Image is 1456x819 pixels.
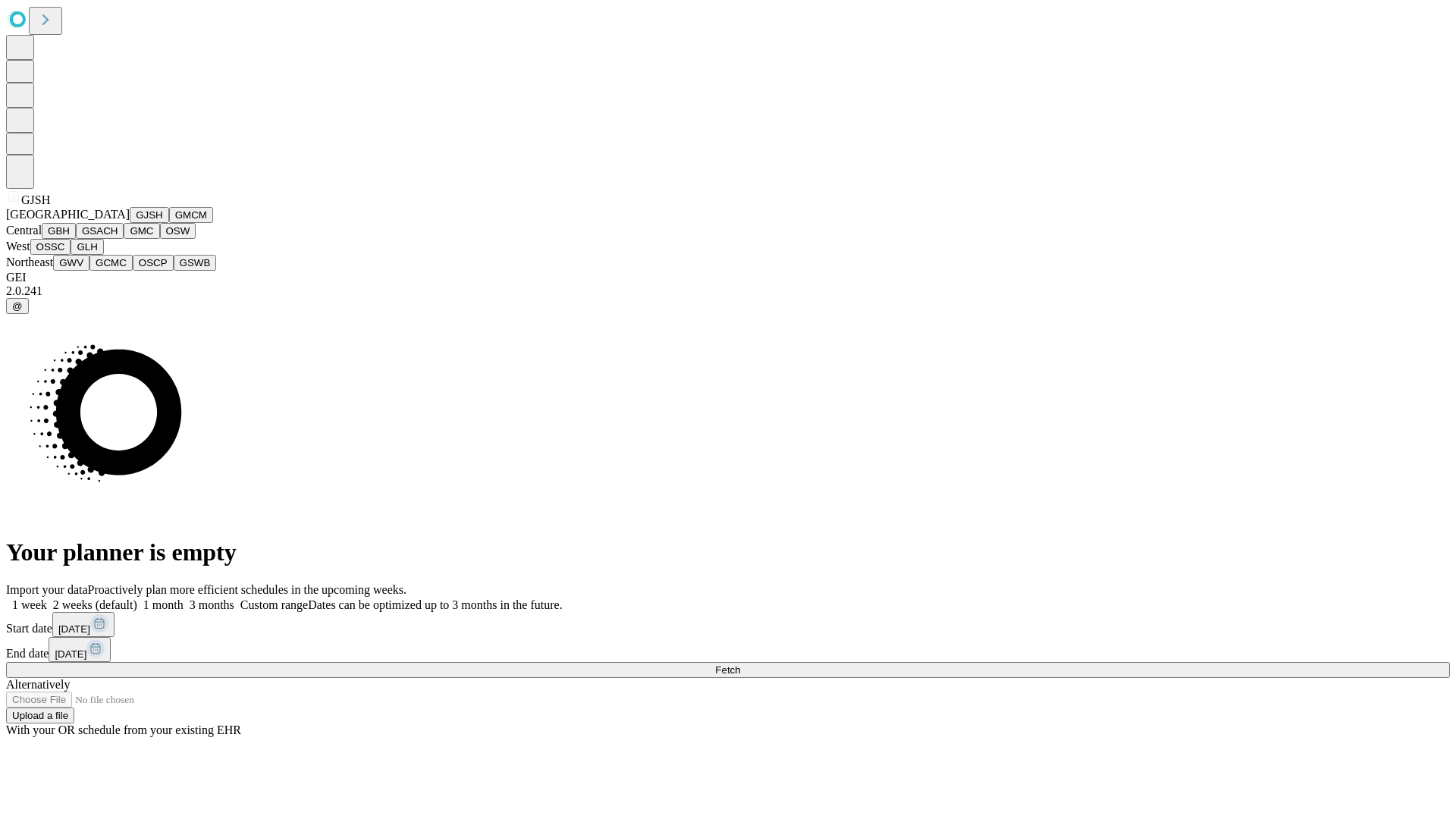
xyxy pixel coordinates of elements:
[30,239,71,255] button: OSSC
[6,256,53,268] span: Northeast
[6,538,1450,566] h1: Your planner is empty
[6,708,74,723] button: Upload a file
[715,664,740,676] span: Fetch
[6,240,30,253] span: West
[6,298,29,314] button: @
[88,583,406,596] span: Proactively plan more efficient schedules in the upcoming weeks.
[6,224,42,237] span: Central
[76,223,124,239] button: GSACH
[133,255,174,271] button: OSCP
[174,255,217,271] button: GSWB
[49,637,111,662] button: [DATE]
[21,193,50,206] span: GJSH
[308,598,562,611] span: Dates can be optimized up to 3 months in the future.
[169,207,213,223] button: GMCM
[143,598,184,611] span: 1 month
[58,623,90,635] span: [DATE]
[160,223,196,239] button: OSW
[6,208,130,221] span: [GEOGRAPHIC_DATA]
[12,598,47,611] span: 1 week
[53,255,89,271] button: GWV
[190,598,234,611] span: 3 months
[6,637,1450,662] div: End date
[6,662,1450,678] button: Fetch
[6,723,241,736] span: With your OR schedule from your existing EHR
[6,284,1450,298] div: 2.0.241
[89,255,133,271] button: GCMC
[53,598,137,611] span: 2 weeks (default)
[55,648,86,660] span: [DATE]
[124,223,159,239] button: GMC
[71,239,103,255] button: GLH
[42,223,76,239] button: GBH
[6,678,70,691] span: Alternatively
[6,271,1450,284] div: GEI
[12,300,23,312] span: @
[240,598,308,611] span: Custom range
[6,612,1450,637] div: Start date
[6,583,88,596] span: Import your data
[130,207,169,223] button: GJSH
[52,612,115,637] button: [DATE]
